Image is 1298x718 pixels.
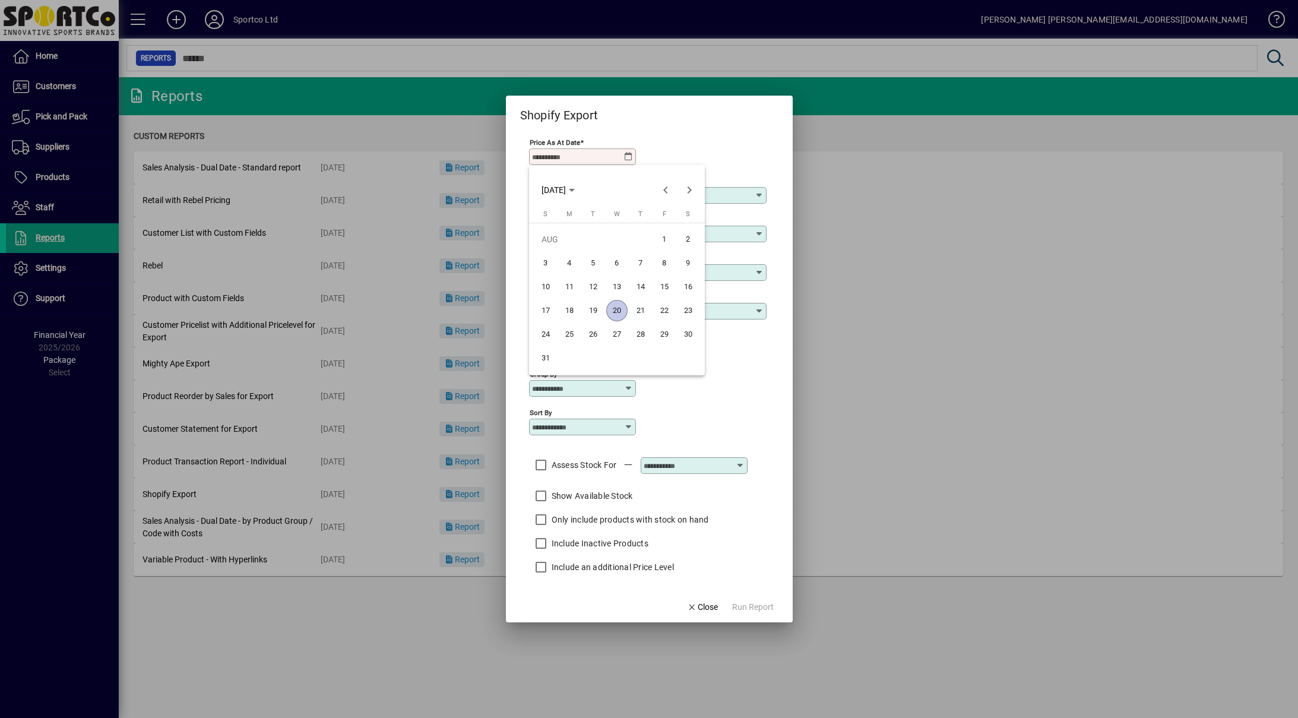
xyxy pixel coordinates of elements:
[629,275,653,299] button: Thu Aug 14 2025
[535,347,556,369] span: 31
[581,251,605,275] button: Tue Aug 05 2025
[534,251,558,275] button: Sun Aug 03 2025
[581,322,605,346] button: Tue Aug 26 2025
[591,210,595,218] span: T
[629,251,653,275] button: Thu Aug 07 2025
[566,210,572,218] span: M
[654,252,675,274] span: 8
[638,210,642,218] span: T
[605,251,629,275] button: Wed Aug 06 2025
[535,300,556,321] span: 17
[678,300,699,321] span: 23
[676,251,700,275] button: Sat Aug 09 2025
[678,252,699,274] span: 9
[558,251,581,275] button: Mon Aug 04 2025
[582,324,604,345] span: 26
[606,252,628,274] span: 6
[558,275,581,299] button: Mon Aug 11 2025
[606,276,628,298] span: 13
[676,227,700,251] button: Sat Aug 02 2025
[534,346,558,370] button: Sun Aug 31 2025
[653,299,676,322] button: Fri Aug 22 2025
[653,322,676,346] button: Fri Aug 29 2025
[534,299,558,322] button: Sun Aug 17 2025
[653,227,676,251] button: Fri Aug 01 2025
[535,252,556,274] span: 3
[582,276,604,298] span: 12
[581,275,605,299] button: Tue Aug 12 2025
[534,322,558,346] button: Sun Aug 24 2025
[676,299,700,322] button: Sat Aug 23 2025
[630,300,651,321] span: 21
[654,229,675,250] span: 1
[558,322,581,346] button: Mon Aug 25 2025
[653,251,676,275] button: Fri Aug 08 2025
[614,210,620,218] span: W
[606,300,628,321] span: 20
[678,229,699,250] span: 2
[678,324,699,345] span: 30
[653,275,676,299] button: Fri Aug 15 2025
[605,322,629,346] button: Wed Aug 27 2025
[581,299,605,322] button: Tue Aug 19 2025
[678,276,699,298] span: 16
[582,252,604,274] span: 5
[605,275,629,299] button: Wed Aug 13 2025
[654,178,678,202] button: Previous month
[534,275,558,299] button: Sun Aug 10 2025
[559,276,580,298] span: 11
[542,185,566,195] span: [DATE]
[676,275,700,299] button: Sat Aug 16 2025
[558,299,581,322] button: Mon Aug 18 2025
[629,299,653,322] button: Thu Aug 21 2025
[582,300,604,321] span: 19
[605,299,629,322] button: Wed Aug 20 2025
[654,300,675,321] span: 22
[606,324,628,345] span: 27
[537,179,580,201] button: Choose month and year
[559,324,580,345] span: 25
[534,227,653,251] td: AUG
[543,210,547,218] span: S
[654,276,675,298] span: 15
[676,322,700,346] button: Sat Aug 30 2025
[654,324,675,345] span: 29
[630,252,651,274] span: 7
[686,210,690,218] span: S
[663,210,666,218] span: F
[559,252,580,274] span: 4
[559,300,580,321] span: 18
[630,276,651,298] span: 14
[629,322,653,346] button: Thu Aug 28 2025
[535,276,556,298] span: 10
[678,178,701,202] button: Next month
[630,324,651,345] span: 28
[535,324,556,345] span: 24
